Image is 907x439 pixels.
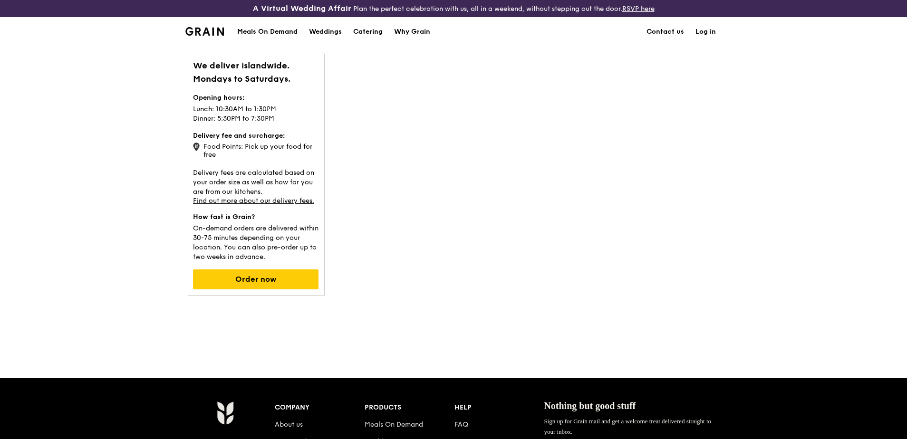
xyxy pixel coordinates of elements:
div: Help [454,401,544,414]
span: Nothing but good stuff [544,401,636,411]
img: icon-grain-marker.0ca718ca.png [193,143,200,151]
div: Weddings [309,18,342,46]
a: Catering [347,18,388,46]
div: Company [275,401,365,414]
p: On-demand orders are delivered within 30-75 minutes depending on your location. You can also pre-... [193,222,318,262]
strong: How fast is Grain? [193,213,255,221]
a: Log in [690,18,722,46]
div: Food Points: Pick up your food for free [193,141,318,159]
a: GrainGrain [185,17,224,45]
h1: We deliver islandwide. Mondays to Saturdays. [193,59,318,86]
a: Why Grain [388,18,436,46]
div: Why Grain [394,18,430,46]
div: Plan the perfect celebration with us, all in a weekend, without stepping out the door. [180,4,727,13]
div: Meals On Demand [237,18,298,46]
a: FAQ [454,420,468,429]
div: Catering [353,18,383,46]
a: Weddings [303,18,347,46]
img: Grain [217,401,233,425]
img: Grain [185,27,224,36]
h3: A Virtual Wedding Affair [253,4,351,13]
p: Delivery fees are calculated based on your order size as well as how far you are from our kitchens. [193,166,318,197]
a: Find out more about our delivery fees. [193,197,314,205]
span: Sign up for Grain mail and get a welcome treat delivered straight to your inbox. [544,418,711,435]
a: Contact us [641,18,690,46]
div: Products [365,401,454,414]
a: Order now [193,276,318,284]
p: Lunch: 10:30AM to 1:30PM Dinner: 5:30PM to 7:30PM [193,103,318,124]
button: Order now [193,269,318,289]
a: About us [275,420,303,429]
strong: Opening hours: [193,94,245,102]
a: RSVP here [622,5,655,13]
strong: Delivery fee and surcharge: [193,132,285,140]
a: Meals On Demand [365,420,423,429]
